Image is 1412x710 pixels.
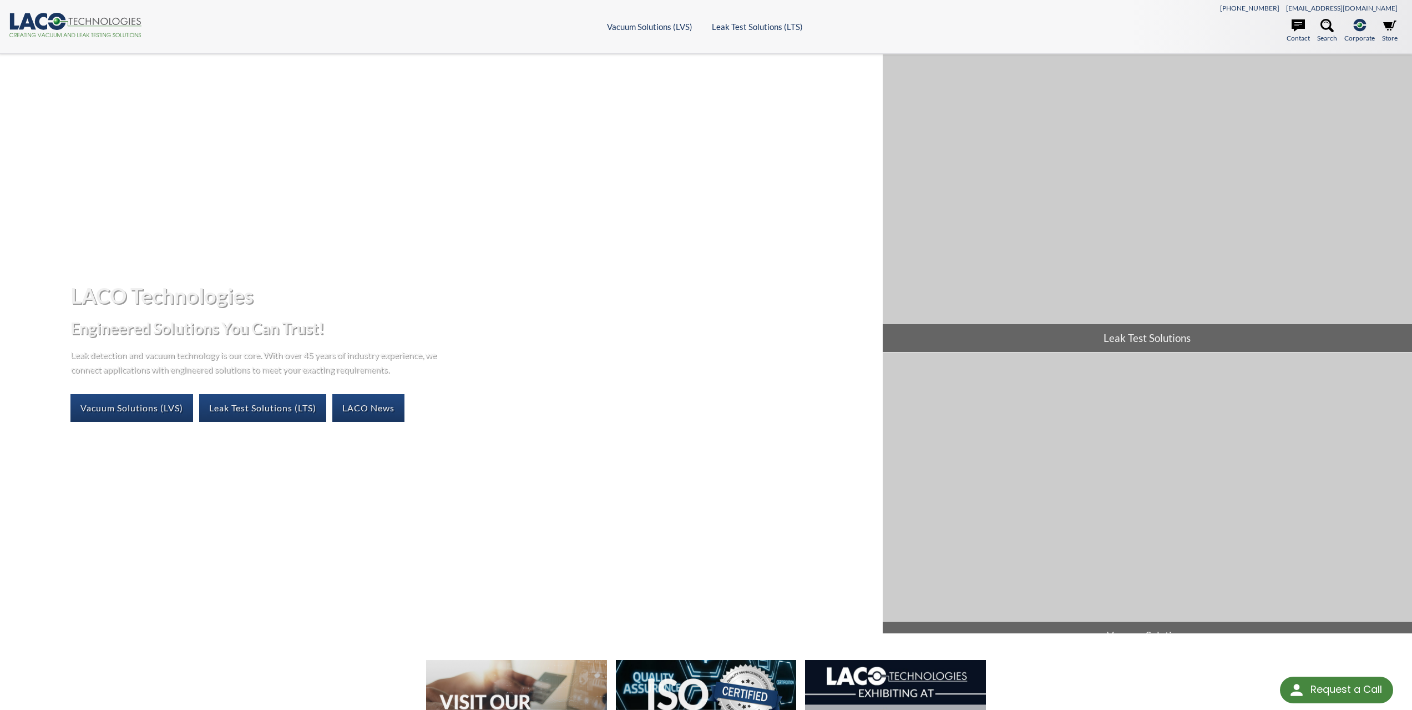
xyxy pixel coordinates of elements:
a: Vacuum Solutions [883,353,1412,650]
a: Vacuum Solutions (LVS) [70,394,193,422]
a: [PHONE_NUMBER] [1220,4,1279,12]
div: Request a Call [1310,677,1382,702]
a: Vacuum Solutions (LVS) [607,22,692,32]
span: Corporate [1344,33,1375,43]
h1: LACO Technologies [70,282,873,309]
a: [EMAIL_ADDRESS][DOMAIN_NAME] [1286,4,1398,12]
a: Store [1382,19,1398,43]
img: round button [1288,681,1305,699]
span: Leak Test Solutions [883,324,1412,352]
span: Vacuum Solutions [883,622,1412,649]
a: Search [1317,19,1337,43]
a: Leak Test Solutions (LTS) [199,394,326,422]
div: Request a Call [1280,677,1393,703]
a: Leak Test Solutions (LTS) [712,22,803,32]
a: Contact [1287,19,1310,43]
p: Leak detection and vacuum technology is our core. With over 45 years of industry experience, we c... [70,348,442,376]
a: Leak Test Solutions [883,54,1412,352]
h2: Engineered Solutions You Can Trust! [70,318,873,339]
a: LACO News [332,394,404,422]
